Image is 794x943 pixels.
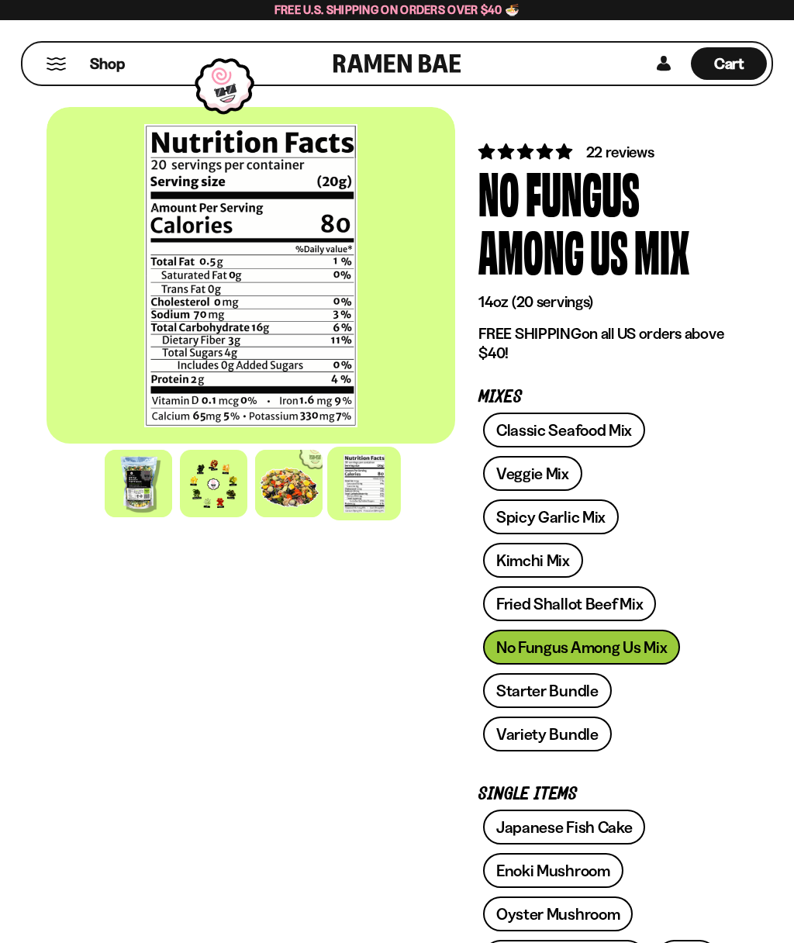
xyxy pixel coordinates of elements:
a: Veggie Mix [483,456,582,491]
a: Japanese Fish Cake [483,810,646,845]
span: Shop [90,54,125,74]
div: Us [590,221,628,279]
a: Enoki Mushroom [483,853,623,888]
a: Oyster Mushroom [483,896,633,931]
div: Cart [691,43,767,85]
p: Single Items [478,787,724,802]
a: Starter Bundle [483,673,612,708]
span: Cart [714,54,744,73]
a: Classic Seafood Mix [483,413,645,447]
strong: FREE SHIPPING [478,324,581,343]
a: Fried Shallot Beef Mix [483,586,656,621]
span: Free U.S. Shipping on Orders over $40 🍜 [274,2,520,17]
a: Spicy Garlic Mix [483,499,619,534]
p: on all US orders above $40! [478,324,724,363]
button: Mobile Menu Trigger [46,57,67,71]
div: No [478,163,520,221]
div: Fungus [526,163,640,221]
span: 22 reviews [586,143,654,161]
a: Variety Bundle [483,717,612,751]
a: Kimchi Mix [483,543,583,578]
div: Mix [634,221,689,279]
div: Among [478,221,584,279]
a: Shop [90,47,125,80]
span: 4.82 stars [478,142,575,161]
p: 14oz (20 servings) [478,292,724,312]
p: Mixes [478,390,724,405]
